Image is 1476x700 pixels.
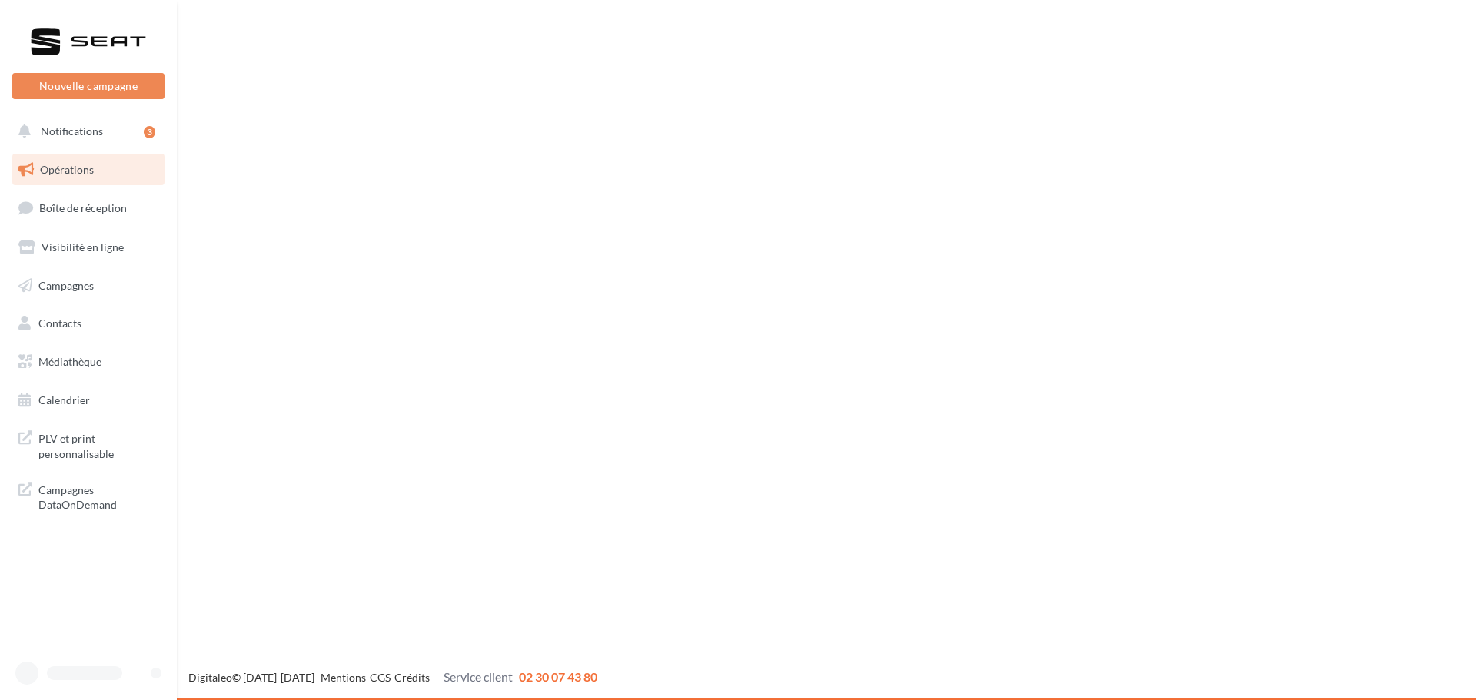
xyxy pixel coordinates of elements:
[444,669,513,684] span: Service client
[38,278,94,291] span: Campagnes
[188,671,232,684] a: Digitaleo
[321,671,366,684] a: Mentions
[9,384,168,416] a: Calendrier
[9,422,168,467] a: PLV et print personnalisable
[38,428,158,461] span: PLV et print personnalisable
[9,115,161,148] button: Notifications 3
[38,317,81,330] span: Contacts
[9,307,168,340] a: Contacts
[144,126,155,138] div: 3
[9,231,168,264] a: Visibilité en ligne
[394,671,430,684] a: Crédits
[38,355,101,368] span: Médiathèque
[12,73,165,99] button: Nouvelle campagne
[38,479,158,513] span: Campagnes DataOnDemand
[9,154,168,186] a: Opérations
[38,393,90,406] span: Calendrier
[42,241,124,254] span: Visibilité en ligne
[519,669,597,684] span: 02 30 07 43 80
[39,201,127,214] span: Boîte de réception
[9,270,168,302] a: Campagnes
[9,191,168,224] a: Boîte de réception
[9,346,168,378] a: Médiathèque
[41,124,103,138] span: Notifications
[370,671,391,684] a: CGS
[9,473,168,519] a: Campagnes DataOnDemand
[40,163,94,176] span: Opérations
[188,671,597,684] span: © [DATE]-[DATE] - - -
